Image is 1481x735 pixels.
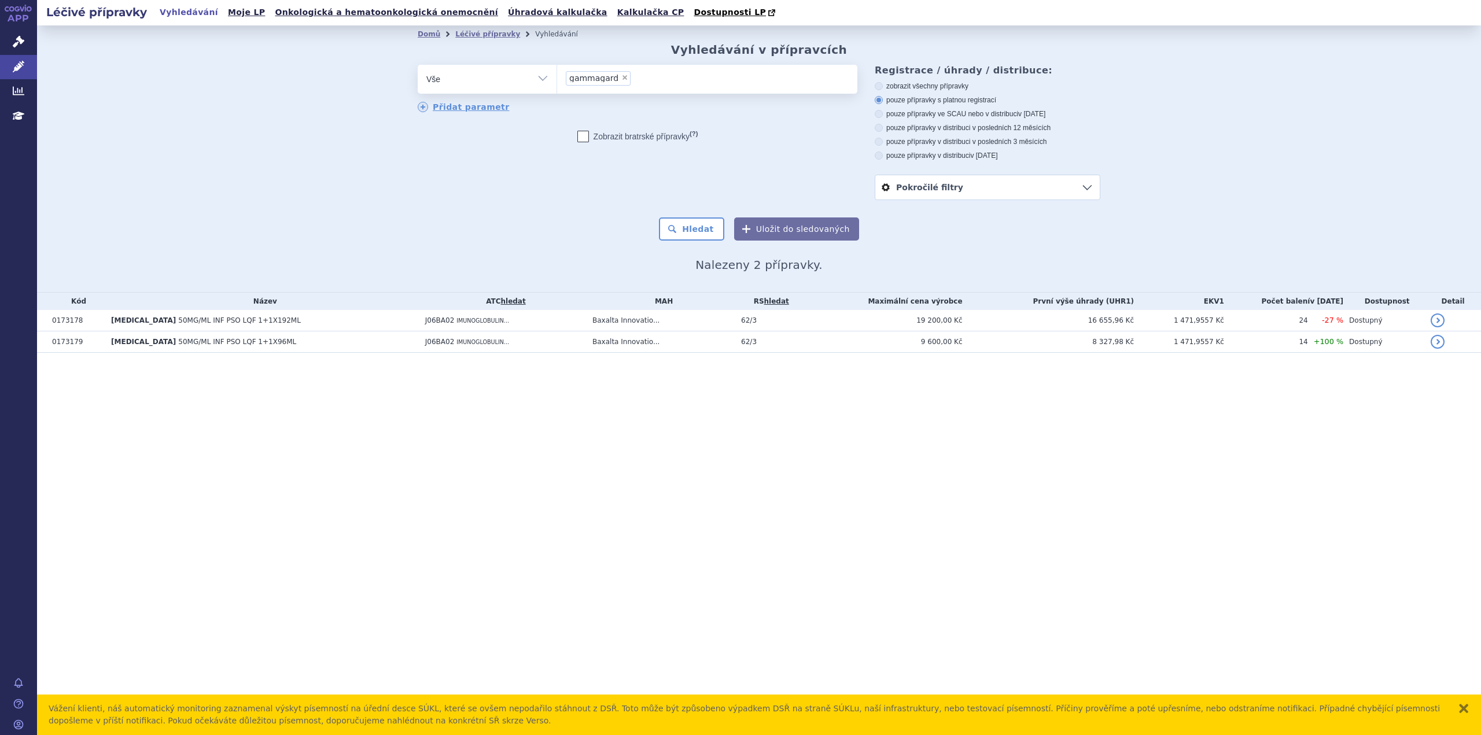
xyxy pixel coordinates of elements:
[37,4,156,20] h2: Léčivé přípravky
[49,703,1446,727] div: Vážení klienti, náš automatický monitoring zaznamenal výskyt písemností na úřední desce SÚKL, kte...
[504,5,611,20] a: Úhradová kalkulačka
[1310,297,1343,305] span: v [DATE]
[963,331,1134,353] td: 8 327,98 Kč
[1224,293,1343,310] th: Počet balení
[1343,331,1425,353] td: Dostupný
[1018,110,1045,118] span: v [DATE]
[577,131,698,142] label: Zobrazit bratrské přípravky
[621,74,628,81] span: ×
[1343,310,1425,331] td: Dostupný
[1224,331,1308,353] td: 14
[1224,310,1308,331] td: 24
[455,30,520,38] a: Léčivé přípravky
[1343,293,1425,310] th: Dostupnost
[46,331,105,353] td: 0173179
[1134,331,1224,353] td: 1 471,9557 Kč
[801,293,962,310] th: Maximální cena výrobce
[671,43,848,57] h2: Vyhledávání v přípravcích
[695,258,823,272] span: Nalezeny 2 přípravky.
[178,316,301,324] span: 50MG/ML INF PSO LQF 1+1X192ML
[111,338,176,346] span: [MEDICAL_DATA]
[569,74,618,82] span: gammagard
[735,293,801,310] th: RS
[500,297,525,305] a: hledat
[875,82,1100,91] label: zobrazit všechny přípravky
[587,293,735,310] th: MAH
[46,293,105,310] th: Kód
[156,5,222,20] a: Vyhledávání
[425,338,455,346] span: J06BA02
[741,316,757,324] span: 62/3
[1134,310,1224,331] td: 1 471,9557 Kč
[1314,337,1343,346] span: +100 %
[1134,293,1224,310] th: EKV1
[224,5,268,20] a: Moje LP
[875,175,1100,200] a: Pokročilé filtry
[875,151,1100,160] label: pouze přípravky v distribuci
[1322,316,1343,324] span: -27 %
[875,65,1100,76] h3: Registrace / úhrady / distribuce:
[963,310,1134,331] td: 16 655,96 Kč
[741,338,757,346] span: 62/3
[659,217,724,241] button: Hledat
[419,293,587,310] th: ATC
[418,30,440,38] a: Domů
[801,310,962,331] td: 19 200,00 Kč
[587,310,735,331] td: Baxalta Innovatio...
[963,293,1134,310] th: První výše úhrady (UHR1)
[875,109,1100,119] label: pouze přípravky ve SCAU nebo v distribuci
[111,316,176,324] span: [MEDICAL_DATA]
[634,71,640,85] input: gammagard
[764,297,789,305] a: hledat
[46,310,105,331] td: 0173178
[1458,703,1469,714] button: zavřít
[614,5,688,20] a: Kalkulačka CP
[690,130,698,138] abbr: (?)
[875,95,1100,105] label: pouze přípravky s platnou registrací
[587,331,735,353] td: Baxalta Innovatio...
[178,338,296,346] span: 50MG/ML INF PSO LQF 1+1X96ML
[734,217,859,241] button: Uložit do sledovaných
[875,123,1100,132] label: pouze přípravky v distribuci v posledních 12 měsících
[690,5,781,21] a: Dostupnosti LP
[1431,313,1445,327] a: detail
[271,5,502,20] a: Onkologická a hematoonkologická onemocnění
[970,152,997,160] span: v [DATE]
[1431,335,1445,349] a: detail
[105,293,419,310] th: Název
[456,317,509,324] span: IMUNOGLOBULIN...
[694,8,766,17] span: Dostupnosti LP
[1425,293,1481,310] th: Detail
[425,316,455,324] span: J06BA02
[535,25,593,43] li: Vyhledávání
[418,102,510,112] a: Přidat parametr
[456,339,509,345] span: IMUNOGLOBULIN...
[875,137,1100,146] label: pouze přípravky v distribuci v posledních 3 měsících
[801,331,962,353] td: 9 600,00 Kč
